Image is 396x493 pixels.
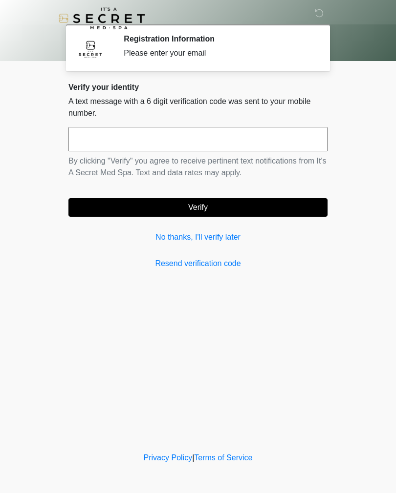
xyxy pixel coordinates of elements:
[68,82,328,92] h2: Verify your identity
[124,34,313,43] h2: Registration Information
[124,47,313,59] div: Please enter your email
[68,96,328,119] p: A text message with a 6 digit verification code was sent to your mobile number.
[144,453,193,462] a: Privacy Policy
[68,231,328,243] a: No thanks, I'll verify later
[192,453,194,462] a: |
[68,258,328,269] a: Resend verification code
[76,34,105,63] img: Agent Avatar
[68,198,328,217] button: Verify
[68,155,328,179] p: By clicking "Verify" you agree to receive pertinent text notifications from It's A Secret Med Spa...
[59,7,145,29] img: It's A Secret Med Spa Logo
[194,453,252,462] a: Terms of Service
